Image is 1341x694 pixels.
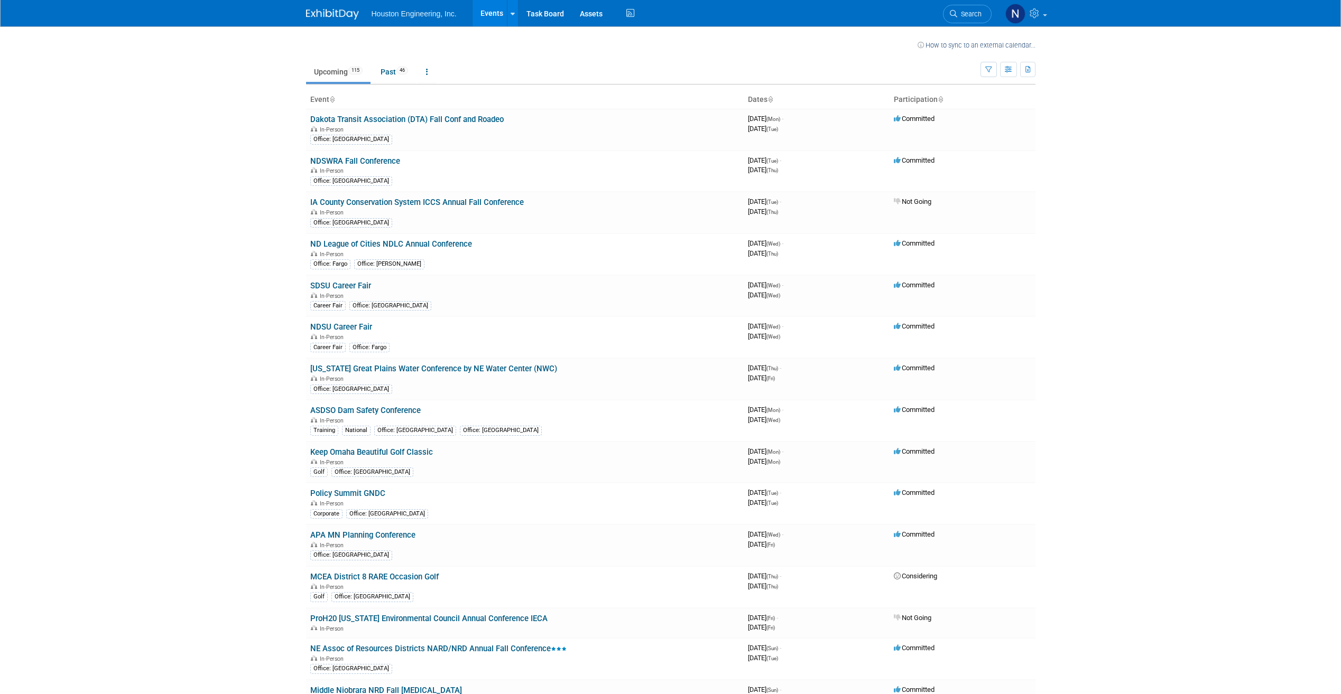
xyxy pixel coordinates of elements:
[780,364,781,372] span: -
[894,614,931,622] span: Not Going
[766,199,778,205] span: (Tue)
[766,645,778,651] span: (Sun)
[748,156,781,164] span: [DATE]
[311,167,317,173] img: In-Person Event
[780,644,781,652] span: -
[894,572,937,580] span: Considering
[1005,4,1025,24] img: Naomi Disrud
[349,343,390,352] div: Office: Fargo
[890,91,1035,109] th: Participation
[310,550,392,560] div: Office: [GEOGRAPHIC_DATA]
[748,572,781,580] span: [DATE]
[348,67,363,74] span: 115
[310,467,328,477] div: Golf
[894,530,935,538] span: Committed
[894,198,931,205] span: Not Going
[782,406,783,414] span: -
[938,95,943,104] a: Sort by Participation Type
[766,449,780,455] span: (Mon)
[766,490,778,496] span: (Tue)
[782,530,783,538] span: -
[780,686,781,693] span: -
[310,322,372,332] a: NDSU Career Fair
[310,239,472,249] a: ND League of Cities NDLC Annual Conference
[396,67,408,74] span: 46
[943,5,992,23] a: Search
[320,625,347,632] span: In-Person
[320,334,347,341] span: In-Person
[748,540,775,548] span: [DATE]
[310,198,524,207] a: IA County Conservation System ICCS Annual Fall Conference
[748,416,780,424] span: [DATE]
[748,115,783,123] span: [DATE]
[766,417,780,423] span: (Wed)
[311,625,317,631] img: In-Person Event
[766,407,780,413] span: (Mon)
[310,301,346,311] div: Career Fair
[310,135,392,144] div: Office: [GEOGRAPHIC_DATA]
[766,459,780,465] span: (Mon)
[320,167,347,174] span: In-Person
[311,584,317,589] img: In-Person Event
[748,582,778,590] span: [DATE]
[894,322,935,330] span: Committed
[894,364,935,372] span: Committed
[766,167,778,173] span: (Thu)
[748,208,778,215] span: [DATE]
[894,239,935,247] span: Committed
[782,239,783,247] span: -
[310,426,338,435] div: Training
[767,95,773,104] a: Sort by Start Date
[310,489,385,498] a: Policy Summit GNDC
[373,62,416,82] a: Past46
[329,95,335,104] a: Sort by Event Name
[748,281,783,289] span: [DATE]
[320,500,347,507] span: In-Person
[780,198,781,205] span: -
[766,251,778,257] span: (Thu)
[766,116,780,122] span: (Mon)
[331,467,413,477] div: Office: [GEOGRAPHIC_DATA]
[782,447,783,455] span: -
[744,91,890,109] th: Dates
[766,532,780,538] span: (Wed)
[894,447,935,455] span: Committed
[748,644,781,652] span: [DATE]
[766,542,775,548] span: (Fri)
[306,9,359,20] img: ExhibitDay
[766,324,780,330] span: (Wed)
[311,500,317,505] img: In-Person Event
[320,417,347,424] span: In-Person
[349,301,431,311] div: Office: [GEOGRAPHIC_DATA]
[320,459,347,466] span: In-Person
[766,293,780,298] span: (Wed)
[460,426,542,435] div: Office: [GEOGRAPHIC_DATA]
[766,655,778,661] span: (Tue)
[780,156,781,164] span: -
[894,281,935,289] span: Committed
[320,376,347,382] span: In-Person
[310,447,433,457] a: Keep Omaha Beautiful Golf Classic
[748,239,783,247] span: [DATE]
[306,62,371,82] a: Upcoming115
[310,176,392,186] div: Office: [GEOGRAPHIC_DATA]
[311,126,317,132] img: In-Person Event
[331,592,413,602] div: Office: [GEOGRAPHIC_DATA]
[748,623,775,631] span: [DATE]
[311,251,317,256] img: In-Person Event
[320,542,347,549] span: In-Person
[957,10,982,18] span: Search
[310,530,415,540] a: APA MN Planning Conference
[766,283,780,288] span: (Wed)
[748,291,780,299] span: [DATE]
[311,542,317,547] img: In-Person Event
[320,209,347,216] span: In-Person
[310,592,328,602] div: Golf
[320,655,347,662] span: In-Person
[766,126,778,132] span: (Tue)
[311,417,317,423] img: In-Person Event
[310,218,392,228] div: Office: [GEOGRAPHIC_DATA]
[766,687,778,693] span: (Sun)
[748,406,783,414] span: [DATE]
[766,209,778,215] span: (Thu)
